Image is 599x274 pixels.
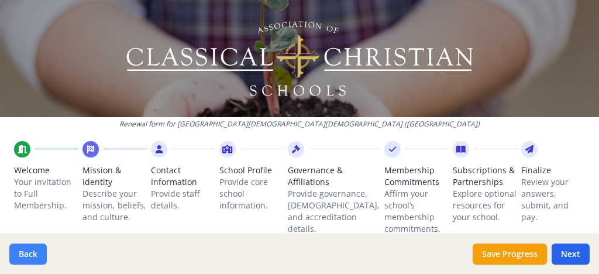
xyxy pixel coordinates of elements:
p: Affirm your school’s membership commitments. [384,188,448,235]
p: Your invitation to Full Membership. [14,176,78,211]
p: Provide core school information. [219,176,283,211]
span: School Profile [219,165,283,176]
button: Next [552,244,590,265]
p: Describe your mission, beliefs, and culture. [82,188,146,223]
span: Finalize [521,165,585,176]
p: Provide staff details. [151,188,215,211]
span: Subscriptions & Partnerships [453,165,517,188]
span: Mission & Identity [82,165,146,188]
button: Back [9,244,47,265]
span: Welcome [14,165,78,176]
p: Provide governance, [DEMOGRAPHIC_DATA], and accreditation details. [288,188,380,235]
p: Review your answers, submit, and pay. [521,176,585,223]
span: Governance & Affiliations [288,165,380,188]
span: Contact Information [151,165,215,188]
button: Save Progress [473,244,547,265]
p: Explore optional resources for your school. [453,188,517,223]
span: Membership Commitments [384,165,448,188]
img: Logo [125,18,475,100]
